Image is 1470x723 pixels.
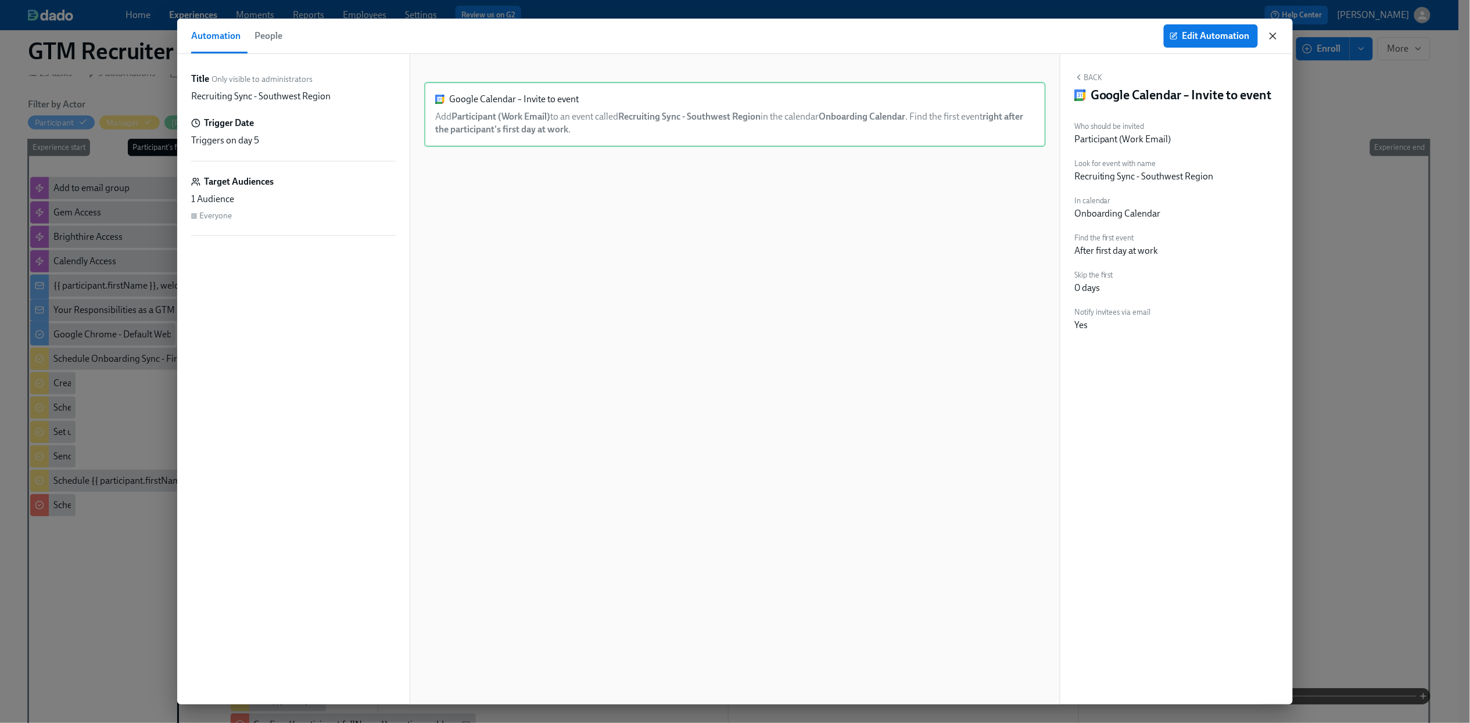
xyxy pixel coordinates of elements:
p: Recruiting Sync - Southwest Region [191,90,331,103]
button: Back [1074,73,1102,82]
h6: Trigger Date [204,117,254,130]
span: Edit Automation [1172,30,1250,42]
div: Yes [1074,319,1088,332]
span: People [254,28,282,44]
button: Edit Automation [1164,24,1258,48]
label: Look for event with name [1074,157,1214,170]
div: Recruiting Sync - Southwest Region [1074,170,1214,183]
h6: Target Audiences [204,175,274,188]
div: Everyone [199,210,232,221]
label: Who should be invited [1074,120,1171,133]
h4: Google Calendar – Invite to event [1091,87,1272,104]
label: Skip the first [1074,269,1113,282]
div: Triggers on day 5 [191,134,396,147]
label: Find the first event [1074,232,1159,244]
div: Onboarding Calendar [1074,207,1161,220]
div: 1 Audience [191,193,396,206]
span: Automation [191,28,241,44]
div: Participant (Work Email) [1074,133,1171,146]
div: After first day at work [1074,244,1159,257]
div: Google Calendar – Invite to eventAddParticipant (Work Email)to an event calledRecruiting Sync - S... [424,82,1046,147]
label: Notify invitees via email [1074,306,1151,319]
div: 0 days [1074,282,1100,294]
label: In calendar [1074,195,1161,207]
label: Title [191,73,209,85]
span: Only visible to administrators [211,74,313,85]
